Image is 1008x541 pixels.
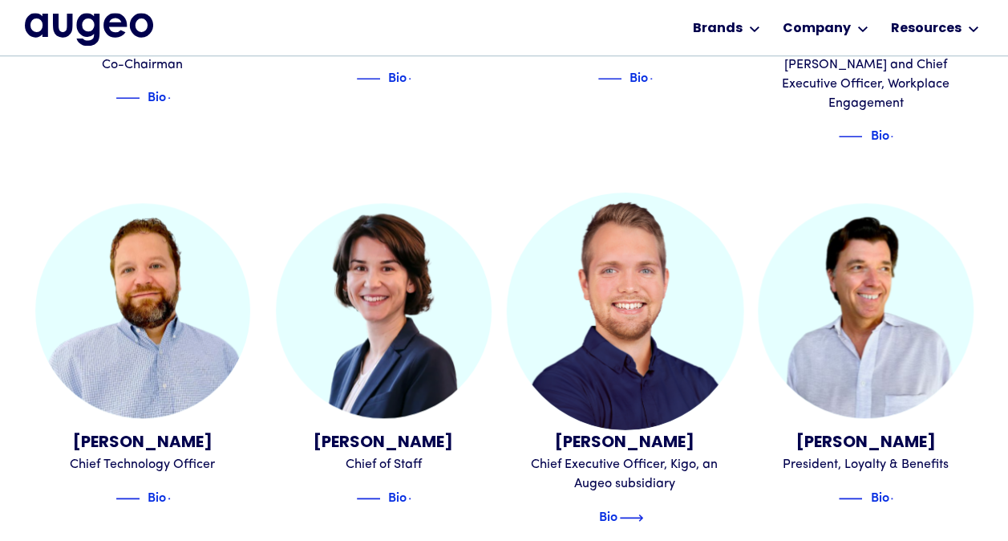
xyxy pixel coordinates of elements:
img: Blue text arrow [168,88,192,108]
div: Chief Marketing Officer, [PERSON_NAME] and Chief Executive Officer, Workplace Engagement [758,36,974,113]
div: Bio [870,124,889,144]
img: Tim Miller [758,203,974,419]
div: Company [783,19,851,39]
img: Blue text arrow [408,489,432,508]
img: Blue decorative line [597,69,621,88]
a: Tim Miller[PERSON_NAME]President, Loyalty & BenefitsBlue decorative lineBioBlue text arrow [758,203,974,507]
img: Blue decorative line [838,489,862,508]
img: Blue decorative line [356,489,380,508]
a: home [25,13,153,45]
img: Blue text arrow [890,127,914,146]
img: Madeline McCloughan [276,203,492,419]
img: Blue decorative line [115,88,140,108]
img: Blue decorative line [838,127,862,146]
div: Bio [148,486,166,506]
div: [PERSON_NAME] [35,431,251,455]
div: Resources [891,19,961,39]
img: Blue text arrow [890,489,914,508]
img: Blue text arrow [619,508,643,527]
div: Chief Technology Officer [35,455,251,474]
div: [PERSON_NAME] [517,431,733,455]
a: Peter Schultze[PERSON_NAME]Chief Executive Officer, Kigo, an Augeo subsidiaryBlue decorative line... [517,203,733,527]
div: Chief of Staff [276,455,492,474]
div: Brands [693,19,743,39]
a: Madeline McCloughan[PERSON_NAME]Chief of StaffBlue decorative lineBioBlue text arrow [276,203,492,507]
img: Blue decorative line [115,489,140,508]
img: Blue text arrow [408,69,432,88]
div: President, Loyalty & Benefits [758,455,974,474]
div: Bio [629,67,648,86]
div: [PERSON_NAME] [276,431,492,455]
div: [PERSON_NAME] [758,431,974,455]
img: Blue decorative line [356,69,380,88]
img: Boris Kopilenko [35,203,251,419]
div: Chief Executive Officer, Kigo, an Augeo subsidiary [517,455,733,494]
div: Bio [599,506,617,525]
img: Augeo's full logo in midnight blue. [25,13,153,45]
div: Bio [870,486,889,506]
img: Blue text arrow [168,489,192,508]
div: Bio [388,486,407,506]
div: Bio [148,86,166,105]
a: Boris Kopilenko[PERSON_NAME]Chief Technology OfficerBlue decorative lineBioBlue text arrow [35,203,251,507]
div: Bio [388,67,407,86]
img: Blue text arrow [650,69,674,88]
img: Peter Schultze [506,192,743,429]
